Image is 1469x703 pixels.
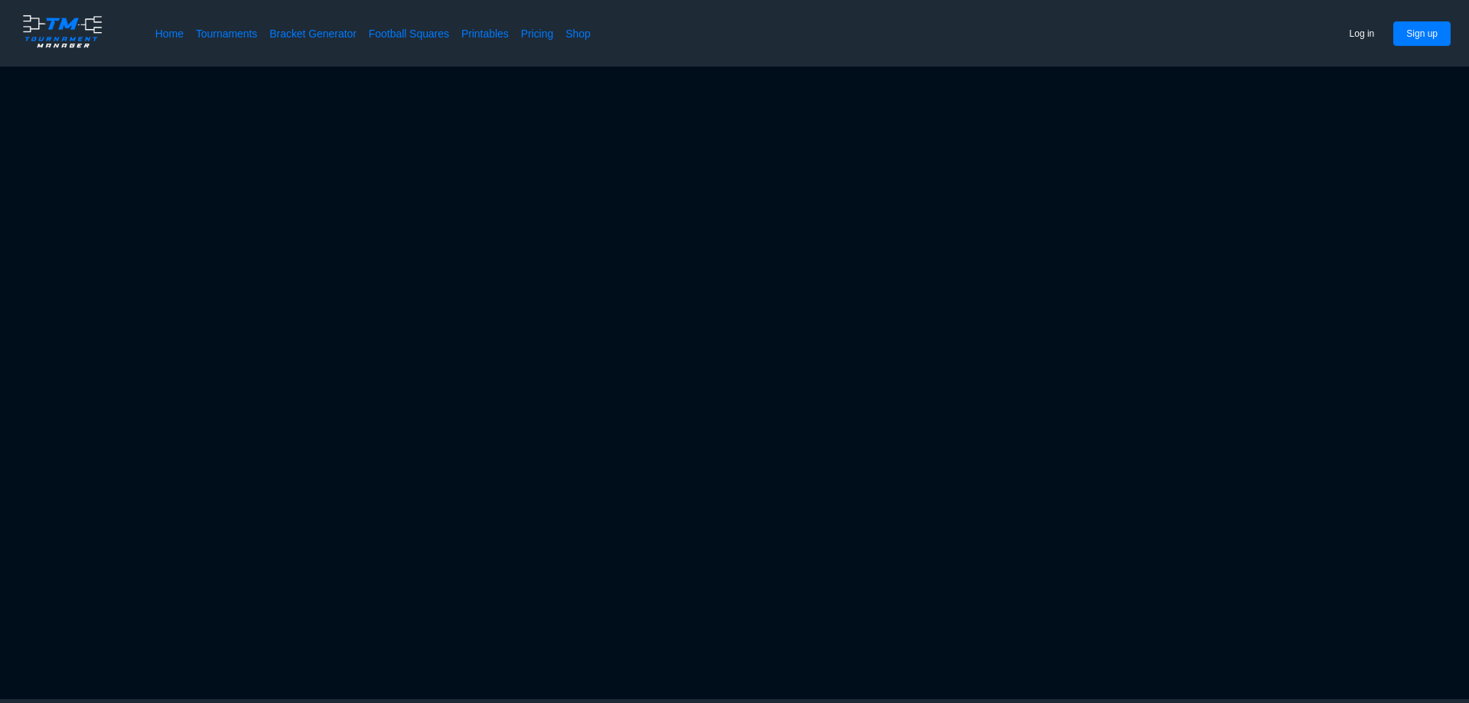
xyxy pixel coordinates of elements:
[196,26,257,41] a: Tournaments
[521,26,553,41] a: Pricing
[269,26,357,41] a: Bracket Generator
[1337,21,1388,46] button: Log in
[565,26,591,41] a: Shop
[461,26,509,41] a: Printables
[1393,21,1451,46] button: Sign up
[18,12,106,50] img: logo.ffa97a18e3bf2c7d.png
[369,26,449,41] a: Football Squares
[155,26,184,41] a: Home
